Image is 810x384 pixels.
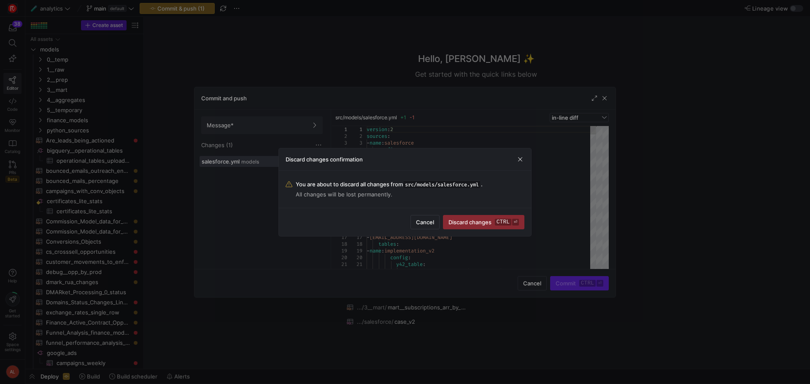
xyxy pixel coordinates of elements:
span: Discard changes [448,219,519,226]
span: All changes will be lost permanently. [296,191,483,198]
kbd: ctrl [495,219,511,226]
h3: Discard changes confirmation [286,156,363,163]
button: Discard changesctrl⏎ [443,215,524,229]
button: Cancel [410,215,440,229]
span: src/models/salesforce.yml [403,180,481,189]
kbd: ⏎ [512,219,519,226]
span: You are about to discard all changes from . [296,181,483,188]
span: Cancel [416,219,434,226]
